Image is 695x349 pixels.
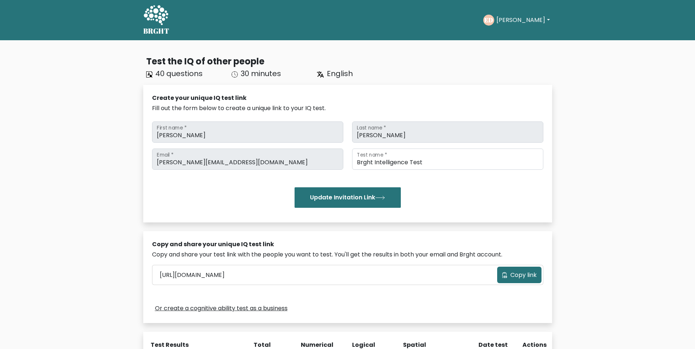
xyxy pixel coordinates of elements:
span: 30 minutes [241,68,281,79]
div: Create your unique IQ test link [152,94,543,102]
input: First name [152,121,343,143]
text: ED [484,16,493,24]
span: English [327,68,353,79]
a: Or create a cognitive ability test as a business [155,304,288,313]
input: Email [152,149,343,170]
div: Fill out the form below to create a unique link to your IQ test. [152,104,543,113]
div: Test the IQ of other people [146,55,552,68]
input: Test name [352,149,543,170]
div: Copy and share your unique IQ test link [152,240,543,249]
h5: BRGHT [143,27,170,35]
button: Copy link [497,267,541,283]
input: Last name [352,121,543,143]
button: [PERSON_NAME] [494,15,552,25]
button: Update Invitation Link [295,187,401,208]
span: Copy link [510,271,537,279]
a: BRGHT [143,3,170,37]
div: Copy and share your test link with the people you want to test. You'll get the results in both yo... [152,250,543,259]
span: 40 questions [155,68,203,79]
